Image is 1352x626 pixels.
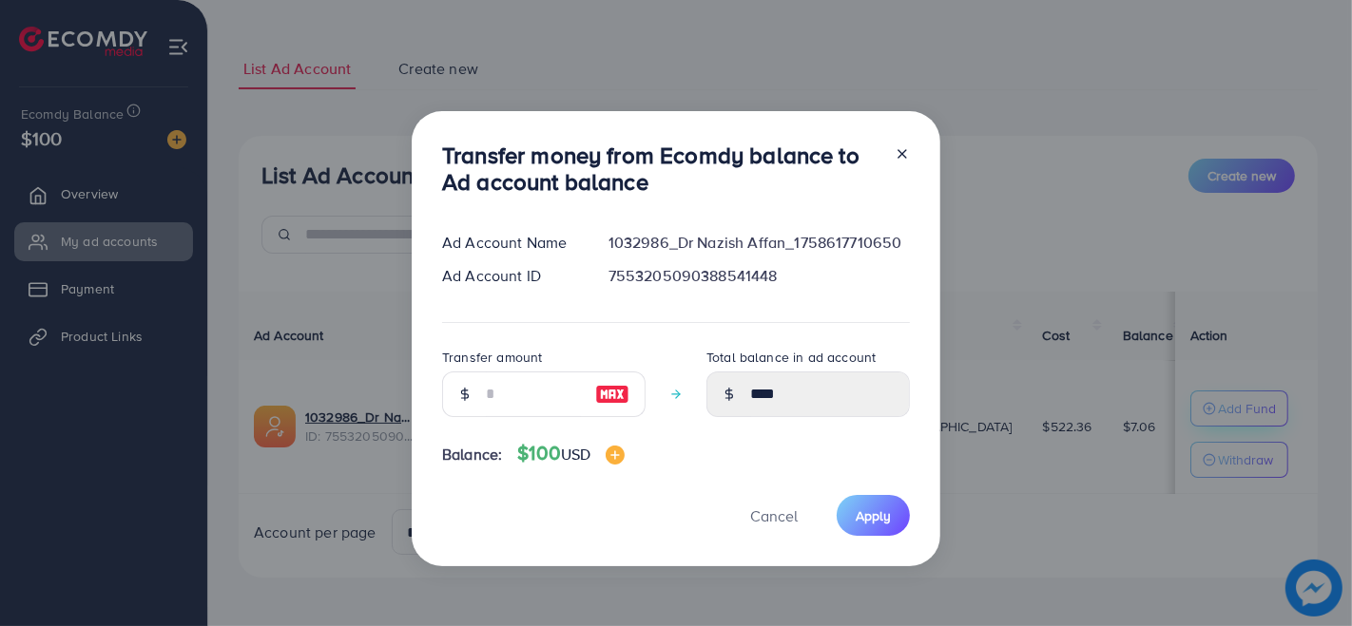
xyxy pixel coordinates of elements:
div: 1032986_Dr Nazish Affan_1758617710650 [593,232,925,254]
h4: $100 [517,442,625,465]
div: Ad Account Name [427,232,593,254]
img: image [606,446,625,465]
img: image [595,383,629,406]
button: Apply [837,495,910,536]
label: Total balance in ad account [706,348,876,367]
button: Cancel [726,495,821,536]
h3: Transfer money from Ecomdy balance to Ad account balance [442,142,879,197]
span: Balance: [442,444,502,465]
span: USD [561,444,590,465]
div: 7553205090388541448 [593,265,925,287]
span: Cancel [750,505,798,526]
label: Transfer amount [442,348,542,367]
span: Apply [856,506,891,525]
div: Ad Account ID [427,265,593,287]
